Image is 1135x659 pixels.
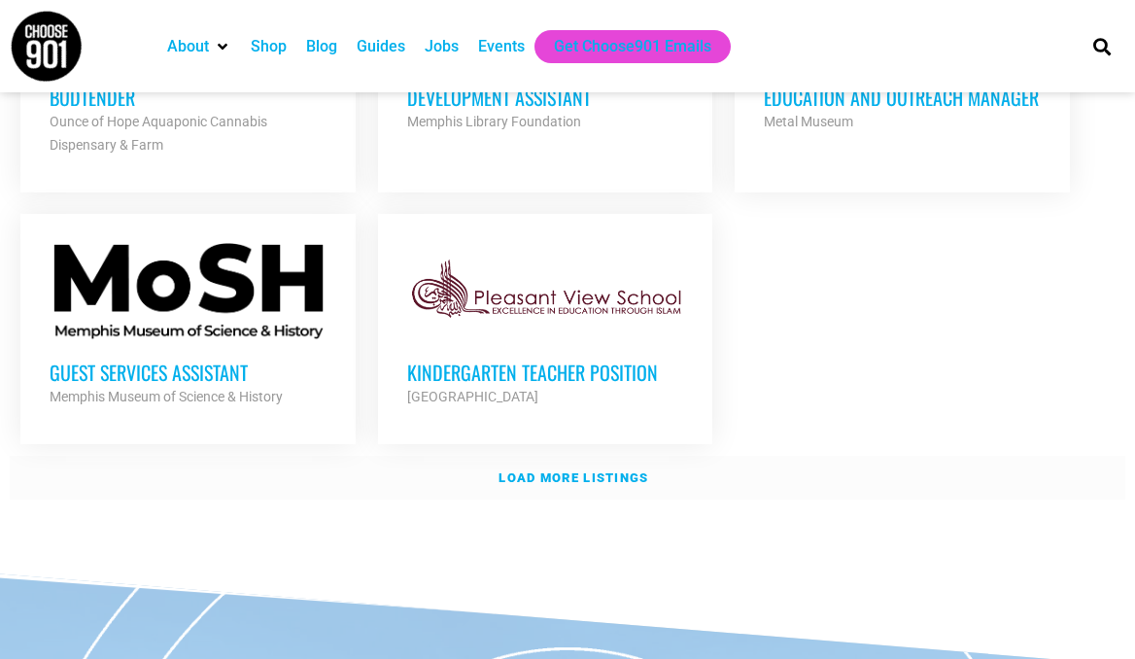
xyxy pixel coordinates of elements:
a: Guides [357,35,405,58]
a: Guest Services Assistant Memphis Museum of Science & History [20,214,355,437]
nav: Main nav [157,30,1061,63]
a: Kindergarten Teacher Position [GEOGRAPHIC_DATA] [378,214,712,437]
strong: Load more listings [499,470,648,485]
h3: Guest Services Assistant [50,360,326,385]
h3: Education and Outreach Manager [764,85,1040,110]
a: Load more listings [10,456,1125,501]
div: About [157,30,241,63]
a: About [167,35,209,58]
div: Search [1085,30,1118,62]
strong: Memphis Museum of Science & History [50,389,283,404]
strong: Ounce of Hope Aquaponic Cannabis Dispensary & Farm [50,114,267,153]
h3: Budtender [50,85,326,110]
strong: [GEOGRAPHIC_DATA] [407,389,538,404]
a: Jobs [425,35,459,58]
h3: Development Assistant [407,85,683,110]
a: Get Choose901 Emails [554,35,711,58]
a: Shop [251,35,287,58]
strong: Memphis Library Foundation [407,114,581,129]
strong: Metal Museum [764,114,853,129]
h3: Kindergarten Teacher Position [407,360,683,385]
a: Events [478,35,525,58]
a: Blog [306,35,337,58]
